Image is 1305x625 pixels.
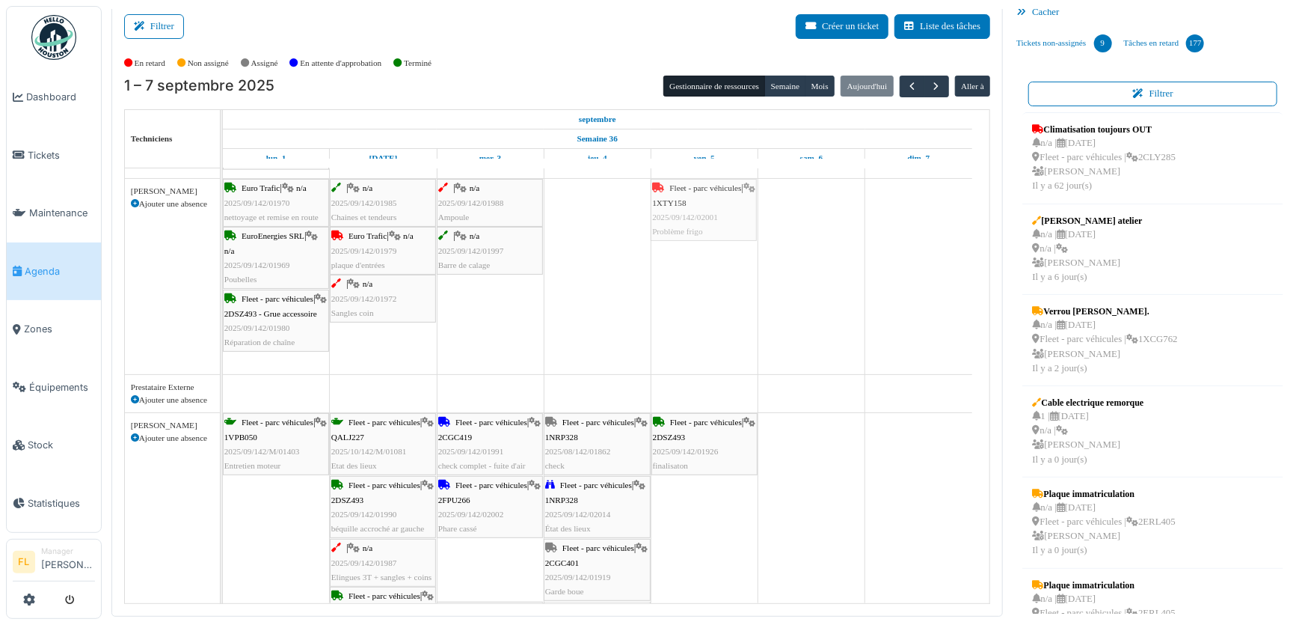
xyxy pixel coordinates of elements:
a: Semaine 36 [574,129,621,148]
span: 2025/09/142/02001 [652,213,718,222]
span: Ampoule [438,213,470,222]
span: n/a [403,231,414,240]
span: Équipements [29,380,95,394]
span: 2025/09/142/01991 [438,447,504,456]
span: Agenda [25,264,95,278]
div: Manager [41,546,95,557]
div: | [438,478,541,536]
span: Barre de calage [438,260,491,269]
span: Fleet - parc véhicules [348,418,420,427]
span: 1NRP328 [545,496,578,504]
span: béquille accroché ar gauche [331,524,425,533]
span: 2025/09/142/01985 [331,198,397,207]
div: n/a | [DATE] Fleet - parc véhicules | 1XCG762 [PERSON_NAME] Il y a 2 jour(s) [1032,318,1177,376]
span: État des lieux [545,524,591,533]
div: Ajouter une absence [131,394,214,406]
span: 2FPU266 [438,496,470,504]
span: 1NRP328 [545,433,578,442]
span: 2025/09/142/01969 [224,260,290,269]
span: 1XTY158 [652,198,686,207]
a: Maintenance [7,184,101,243]
div: [PERSON_NAME] [131,419,214,432]
span: Euro Trafic [242,183,280,192]
span: 2DSZ493 - Grue accessoire [224,309,317,318]
span: 1VPB050 [224,433,257,442]
a: 1 septembre 2025 [575,110,620,129]
a: 3 septembre 2025 [476,149,505,168]
span: 2025/09/142/01926 [653,447,719,456]
a: 5 septembre 2025 [690,149,719,168]
div: | [224,181,328,225]
a: Climatisation toujours OUT n/a |[DATE] Fleet - parc véhicules |2CLY285 [PERSON_NAME]Il y a 62 jou... [1028,119,1179,198]
span: n/a [363,279,373,288]
span: QALJ227 [331,433,364,442]
li: [PERSON_NAME] [41,546,95,578]
span: Fleet - parc véhicules [242,418,313,427]
button: Aujourd'hui [841,76,893,97]
span: n/a [296,183,307,192]
span: finalisaton [653,461,688,470]
div: n/a | [DATE] n/a | [PERSON_NAME] Il y a 6 jour(s) [1032,228,1142,285]
div: | [331,541,435,585]
span: n/a [363,183,373,192]
div: | [545,541,649,599]
span: 2DSZ493 [331,496,364,504]
a: Tâches en retard [1118,23,1211,64]
span: Fleet - parc véhicules [562,543,634,552]
span: 2025/09/142/01919 [545,573,611,582]
span: Garde boue [545,587,584,596]
span: Fleet - parc véhicules [670,418,742,427]
a: Liste des tâches [894,14,990,39]
div: Cacher [1010,1,1295,23]
span: Sangles coin [331,308,374,317]
button: Semaine [764,76,805,97]
span: Euro Trafic [348,231,387,240]
div: | [438,229,541,272]
a: Verrou [PERSON_NAME]. n/a |[DATE] Fleet - parc véhicules |1XCG762 [PERSON_NAME]Il y a 2 jour(s) [1028,301,1181,379]
div: | [224,292,328,350]
span: 2025/09/142/01972 [331,294,397,303]
span: 2025/10/142/M/01081 [331,447,407,456]
span: 2CGC419 [438,433,472,442]
img: Badge_color-CXgf-gQk.svg [31,15,76,60]
button: Filtrer [124,14,184,39]
label: En retard [135,57,165,70]
h2: 1 – 7 septembre 2025 [124,77,274,95]
a: 6 septembre 2025 [796,149,826,168]
div: | [653,415,756,473]
span: 2025/09/142/01987 [331,558,397,567]
span: Fleet - parc véhicules [562,418,634,427]
a: Cable electrique remorque 1 |[DATE] n/a | [PERSON_NAME]Il y a 0 jour(s) [1028,392,1147,471]
div: Climatisation toujours OUT [1032,123,1175,136]
span: Fleet - parc véhicules [242,294,313,303]
a: 4 septembre 2025 [584,149,611,168]
span: check complet - fuite d'air [438,461,526,470]
button: Filtrer [1028,82,1277,106]
span: plaque d'entrées [331,260,385,269]
div: | [224,415,328,473]
span: 2CGC401 [545,558,579,567]
span: Maintenance [29,206,95,220]
span: Zones [24,322,95,336]
span: 2025/09/142/02014 [545,510,611,519]
span: check [545,461,565,470]
div: | [438,415,541,473]
a: Agenda [7,243,101,301]
span: Tickets [28,148,95,162]
div: 177 [1186,34,1204,52]
span: 2025/09/142/01997 [438,246,504,255]
span: 2025/09/142/02002 [438,510,504,519]
span: n/a [470,183,480,192]
span: Techniciens [131,134,173,143]
a: 7 septembre 2025 [904,149,934,168]
span: Entretien moteur [224,461,281,470]
span: 2025/09/142/01970 [224,198,290,207]
div: n/a | [DATE] Fleet - parc véhicules | 2ERL405 [PERSON_NAME] Il y a 0 jour(s) [1032,501,1175,558]
span: 2025/09/142/M/01403 [224,447,300,456]
span: Dashboard [26,90,95,104]
div: | [331,478,435,536]
button: Créer un ticket [796,14,888,39]
a: Statistiques [7,475,101,533]
div: | [545,478,649,536]
span: Fleet - parc véhicules [348,591,420,600]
